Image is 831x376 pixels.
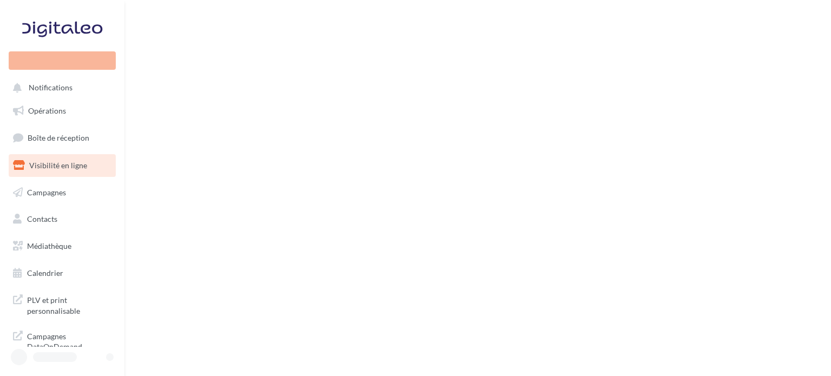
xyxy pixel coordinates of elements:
[28,133,89,142] span: Boîte de réception
[6,126,118,149] a: Boîte de réception
[6,262,118,285] a: Calendrier
[6,208,118,230] a: Contacts
[27,187,66,196] span: Campagnes
[6,325,118,357] a: Campagnes DataOnDemand
[27,241,71,250] span: Médiathèque
[29,83,72,93] span: Notifications
[6,154,118,177] a: Visibilité en ligne
[27,214,57,223] span: Contacts
[28,106,66,115] span: Opérations
[27,329,111,352] span: Campagnes DataOnDemand
[6,100,118,122] a: Opérations
[27,268,63,278] span: Calendrier
[6,235,118,258] a: Médiathèque
[6,181,118,204] a: Campagnes
[6,288,118,320] a: PLV et print personnalisable
[9,51,116,70] div: Nouvelle campagne
[29,161,87,170] span: Visibilité en ligne
[27,293,111,316] span: PLV et print personnalisable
